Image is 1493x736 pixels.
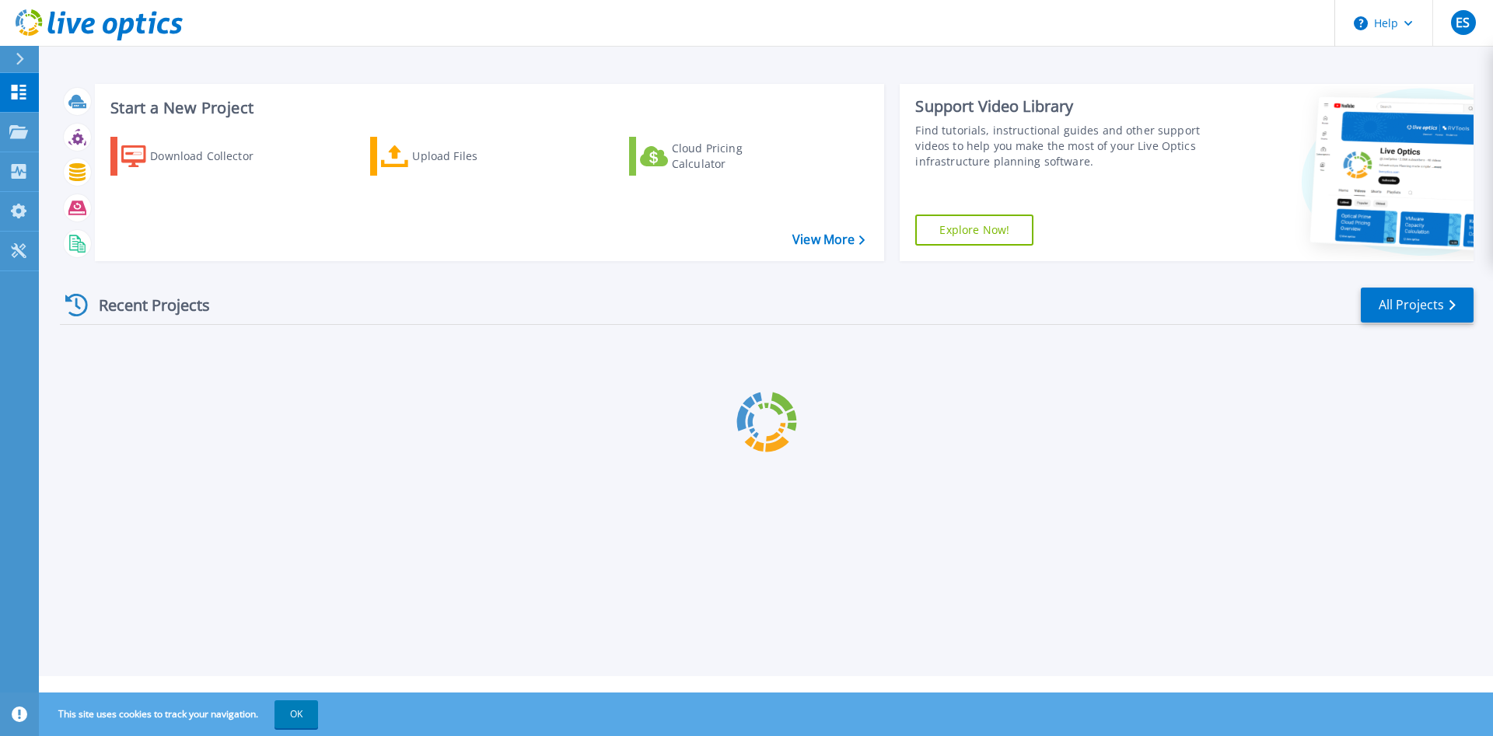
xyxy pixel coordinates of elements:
[60,286,231,324] div: Recent Projects
[915,123,1208,169] div: Find tutorials, instructional guides and other support videos to help you make the most of your L...
[1456,16,1470,29] span: ES
[629,137,802,176] a: Cloud Pricing Calculator
[915,96,1208,117] div: Support Video Library
[274,700,318,728] button: OK
[370,137,544,176] a: Upload Files
[43,700,318,728] span: This site uses cookies to track your navigation.
[1361,288,1474,323] a: All Projects
[110,99,865,117] h3: Start a New Project
[672,141,796,172] div: Cloud Pricing Calculator
[792,232,865,247] a: View More
[150,141,274,172] div: Download Collector
[412,141,537,172] div: Upload Files
[110,137,284,176] a: Download Collector
[915,215,1033,246] a: Explore Now!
